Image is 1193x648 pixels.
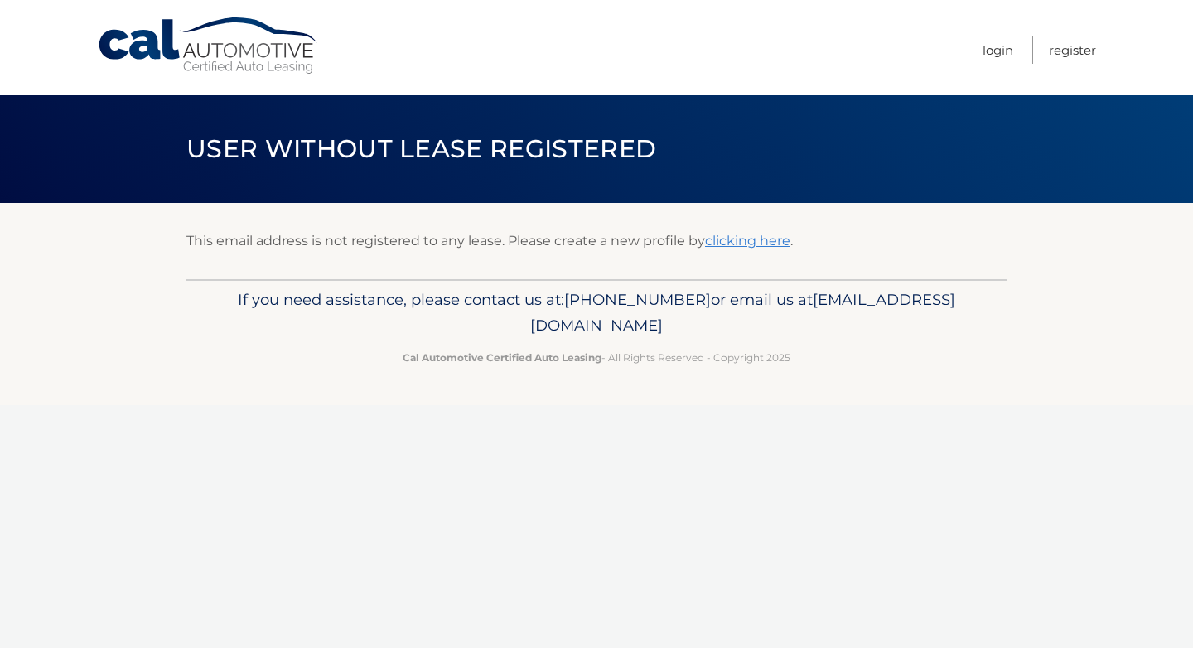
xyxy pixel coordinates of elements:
a: Register [1049,36,1096,64]
a: Login [983,36,1013,64]
span: User without lease registered [186,133,656,164]
strong: Cal Automotive Certified Auto Leasing [403,351,601,364]
p: This email address is not registered to any lease. Please create a new profile by . [186,230,1007,253]
a: clicking here [705,233,790,249]
span: [PHONE_NUMBER] [564,290,711,309]
p: - All Rights Reserved - Copyright 2025 [197,349,996,366]
a: Cal Automotive [97,17,321,75]
p: If you need assistance, please contact us at: or email us at [197,287,996,340]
